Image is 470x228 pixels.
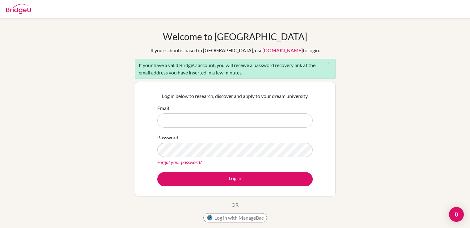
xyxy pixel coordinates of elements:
[327,61,331,66] i: close
[150,47,320,54] div: If your school is based in [GEOGRAPHIC_DATA], use to login.
[157,134,178,141] label: Password
[6,4,31,14] img: Bridge-U
[157,92,313,100] p: Log in below to research, discover and apply to your dream university.
[323,59,335,68] button: Close
[163,31,307,42] h1: Welcome to [GEOGRAPHIC_DATA]
[262,47,303,53] a: [DOMAIN_NAME]
[157,172,313,186] button: Log in
[135,59,336,79] div: If your have a valid BridgeU account, you will receive a password recovery link at the email addr...
[231,201,239,209] p: OR
[449,207,464,222] div: Open Intercom Messenger
[157,104,169,112] label: Email
[203,213,267,222] button: Log in with ManageBac
[157,159,202,165] a: Forgot your password?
